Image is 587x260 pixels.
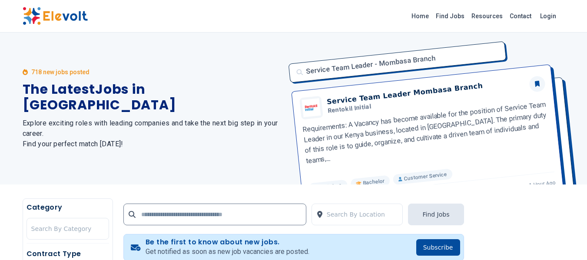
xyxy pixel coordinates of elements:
h5: Contract Type [27,249,109,259]
h4: Be the first to know about new jobs. [146,238,309,247]
a: Resources [468,9,506,23]
p: Get notified as soon as new job vacancies are posted. [146,247,309,257]
p: 718 new jobs posted [31,68,90,76]
a: Find Jobs [432,9,468,23]
h2: Explore exciting roles with leading companies and take the next big step in your career. Find you... [23,118,283,149]
a: Contact [506,9,535,23]
a: Home [408,9,432,23]
button: Subscribe [416,239,460,256]
h5: Category [27,202,109,213]
button: Find Jobs [408,204,464,225]
a: Login [535,7,561,25]
img: Elevolt [23,7,88,25]
h1: The Latest Jobs in [GEOGRAPHIC_DATA] [23,82,283,113]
